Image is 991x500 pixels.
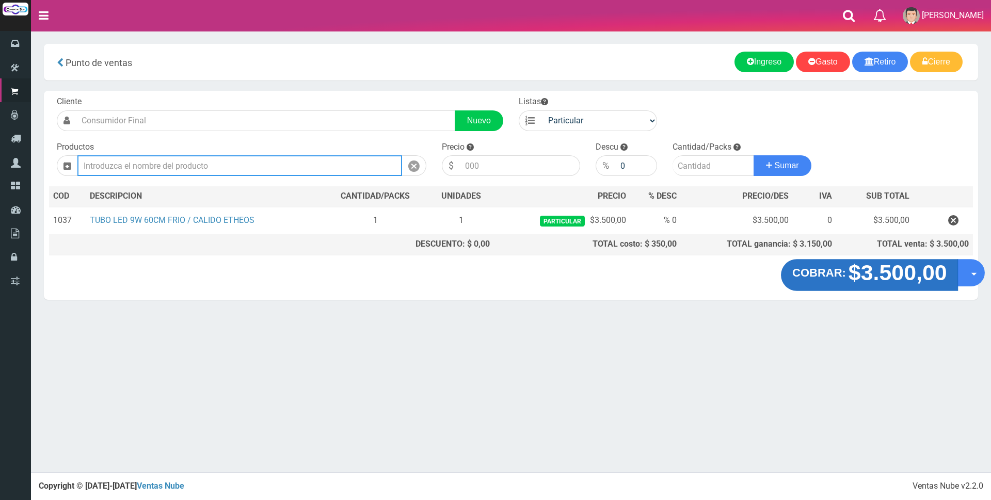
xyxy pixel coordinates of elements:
[734,52,794,72] a: Ingreso
[49,207,86,234] td: 1037
[630,207,680,234] td: % 0
[910,52,963,72] a: Cierre
[648,191,677,201] span: % DESC
[498,238,677,250] div: TOTAL costo: $ 350,00
[455,110,503,131] a: Nuevo
[3,3,28,15] img: Logo grande
[39,481,184,491] strong: Copyright © [DATE]-[DATE]
[596,155,615,176] div: %
[322,207,428,234] td: 1
[428,186,494,207] th: UNIDADES
[57,96,82,108] label: Cliente
[322,186,428,207] th: CANTIDAD/PACKS
[792,267,846,279] strong: COBRAR:
[326,238,489,250] div: DESCUENTO: $ 0,00
[866,190,909,202] span: SUB TOTAL
[428,207,494,234] td: 1
[685,238,832,250] div: TOTAL ganancia: $ 3.150,00
[913,480,983,492] div: Ventas Nube v2.2.0
[57,141,94,153] label: Productos
[840,238,969,250] div: TOTAL venta: $ 3.500,00
[442,155,460,176] div: $
[105,191,142,201] span: CRIPCION
[673,141,731,153] label: Cantidad/Packs
[596,141,618,153] label: Descu
[848,261,947,285] strong: $3.500,00
[66,57,132,68] span: Punto de ventas
[742,191,789,201] span: PRECIO/DES
[460,155,580,176] input: 000
[781,259,958,291] button: COBRAR: $3.500,00
[137,481,184,491] a: Ventas Nube
[49,186,86,207] th: COD
[793,207,836,234] td: 0
[903,7,920,24] img: User Image
[836,207,914,234] td: $3.500,00
[819,191,832,201] span: IVA
[76,110,455,131] input: Consumidor Final
[852,52,908,72] a: Retiro
[77,155,402,176] input: Introduzca el nombre del producto
[681,207,793,234] td: $3.500,00
[922,10,984,20] span: [PERSON_NAME]
[615,155,657,176] input: 000
[90,215,254,225] a: TUBO LED 9W 60CM FRIO / CALIDO ETHEOS
[754,155,811,176] button: Sumar
[775,161,799,170] span: Sumar
[598,190,626,202] span: PRECIO
[494,207,631,234] td: $3.500,00
[673,155,754,176] input: Cantidad
[540,216,585,227] span: Particular
[442,141,465,153] label: Precio
[86,186,322,207] th: DES
[796,52,850,72] a: Gasto
[519,96,548,108] label: Listas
